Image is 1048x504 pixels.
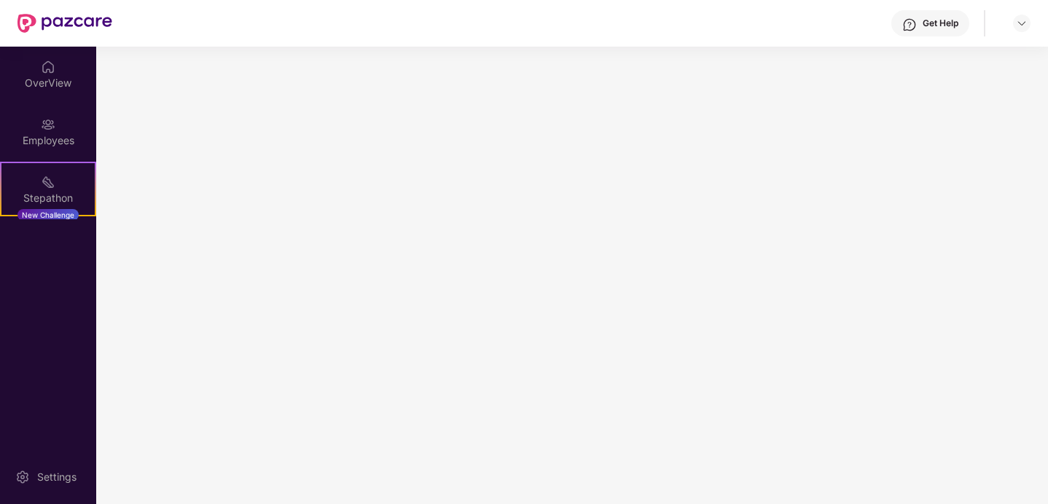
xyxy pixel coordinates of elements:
[41,175,55,189] img: svg+xml;base64,PHN2ZyB4bWxucz0iaHR0cDovL3d3dy53My5vcmcvMjAwMC9zdmciIHdpZHRoPSIyMSIgaGVpZ2h0PSIyMC...
[15,470,30,484] img: svg+xml;base64,PHN2ZyBpZD0iU2V0dGluZy0yMHgyMCIgeG1sbnM9Imh0dHA6Ly93d3cudzMub3JnLzIwMDAvc3ZnIiB3aW...
[923,17,958,29] div: Get Help
[33,470,81,484] div: Settings
[41,60,55,74] img: svg+xml;base64,PHN2ZyBpZD0iSG9tZSIgeG1sbnM9Imh0dHA6Ly93d3cudzMub3JnLzIwMDAvc3ZnIiB3aWR0aD0iMjAiIG...
[17,14,112,33] img: New Pazcare Logo
[1,191,95,205] div: Stepathon
[902,17,917,32] img: svg+xml;base64,PHN2ZyBpZD0iSGVscC0zMngzMiIgeG1sbnM9Imh0dHA6Ly93d3cudzMub3JnLzIwMDAvc3ZnIiB3aWR0aD...
[41,117,55,132] img: svg+xml;base64,PHN2ZyBpZD0iRW1wbG95ZWVzIiB4bWxucz0iaHR0cDovL3d3dy53My5vcmcvMjAwMC9zdmciIHdpZHRoPS...
[17,209,79,221] div: New Challenge
[1016,17,1028,29] img: svg+xml;base64,PHN2ZyBpZD0iRHJvcGRvd24tMzJ4MzIiIHhtbG5zPSJodHRwOi8vd3d3LnczLm9yZy8yMDAwL3N2ZyIgd2...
